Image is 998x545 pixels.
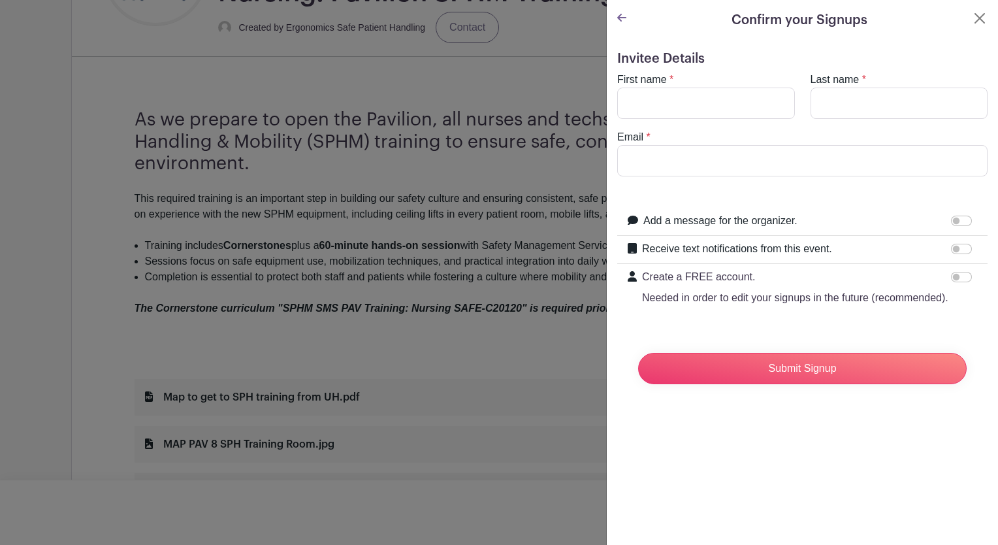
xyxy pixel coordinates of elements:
p: Create a FREE account. [642,269,948,285]
h5: Confirm your Signups [732,10,867,30]
button: Close [972,10,988,26]
label: Add a message for the organizer. [643,213,797,229]
input: Submit Signup [638,353,967,384]
label: Email [617,129,643,145]
p: Needed in order to edit your signups in the future (recommended). [642,290,948,306]
label: First name [617,72,667,88]
h5: Invitee Details [617,51,988,67]
label: Receive text notifications from this event. [642,241,832,257]
label: Last name [811,72,860,88]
